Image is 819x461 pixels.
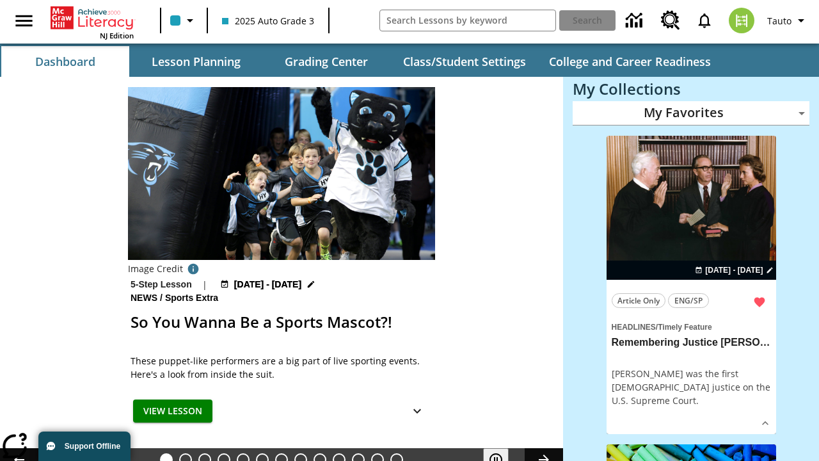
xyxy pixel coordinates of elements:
[262,46,390,77] button: Grading Center
[573,101,809,125] div: My Favorites
[539,46,721,77] button: College and Career Readiness
[573,80,809,98] h3: My Collections
[160,293,163,303] span: /
[612,323,656,332] span: Headlines
[131,354,433,381] div: These puppet-like performers are a big part of live sporting events. Here's a look from inside th...
[132,46,260,77] button: Lesson Planning
[131,291,160,305] span: News
[51,5,134,31] a: Home
[729,8,754,33] img: avatar image
[202,278,207,291] span: |
[100,31,134,40] span: NJ Edition
[748,291,771,314] button: Remove from Favorites
[612,319,771,334] span: Topic: Headlines/Timely Feature
[705,264,763,276] span: [DATE] - [DATE]
[5,2,43,40] button: Open side menu
[393,46,536,77] button: Class/Student Settings
[165,291,221,305] span: Sports Extra
[380,10,556,31] input: search field
[658,323,712,332] span: Timely Feature
[612,367,771,407] div: [PERSON_NAME] was the first [DEMOGRAPHIC_DATA] justice on the U.S. Supreme Court.
[38,432,131,461] button: Support Offline
[165,9,203,32] button: Class color is light blue. Change class color
[653,3,688,38] a: Resource Center, Will open in new tab
[721,4,762,37] button: Select a new avatar
[128,87,435,260] img: The Carolina Panthers' mascot, Sir Purr leads a YMCA flag football team onto the field before an ...
[767,14,791,28] span: Tauto
[234,278,301,291] span: [DATE] - [DATE]
[607,136,776,435] div: lesson details
[612,336,771,350] h3: Remembering Justice O'Connor
[1,46,129,77] button: Dashboard
[65,442,120,451] span: Support Offline
[131,278,192,291] p: 5-Step Lesson
[617,294,660,307] span: Article Only
[222,14,314,28] span: 2025 Auto Grade 3
[762,9,814,32] button: Profile/Settings
[51,4,134,40] div: Home
[674,294,703,307] span: ENG/SP
[133,400,212,423] button: View Lesson
[404,400,430,423] button: Show Details
[656,323,658,332] span: /
[612,293,665,308] button: Article Only
[218,278,319,291] button: Aug 24 - Aug 24 Choose Dates
[756,414,775,433] button: Show Details
[131,311,433,334] h2: So You Wanna Be a Sports Mascot?!
[128,263,183,275] p: Image Credit
[668,293,709,308] button: ENG/SP
[688,4,721,37] a: Notifications
[692,264,775,276] button: Aug 24 - Aug 24 Choose Dates
[618,3,653,38] a: Data Center
[183,260,203,278] button: Photo credit: AP Photo/Bob Leverone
